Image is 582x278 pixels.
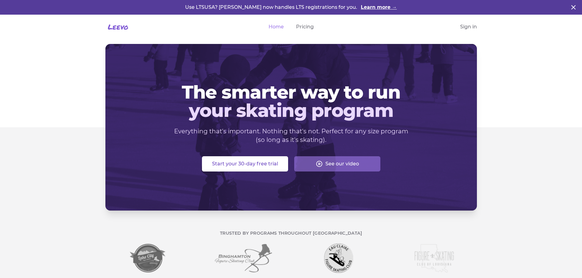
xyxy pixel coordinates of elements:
a: Learn more [361,4,397,11]
a: Sign in [460,23,477,31]
a: Leevo [105,22,128,32]
span: → [392,4,397,10]
span: your skating program [115,101,467,120]
button: Start your 30-day free trial [202,156,288,171]
a: Home [269,23,284,31]
p: Everything that's important. Nothing that's not. Perfect for any size program (so long as it's sk... [174,127,408,144]
img: Binghamton FSC [214,244,273,273]
p: Trusted by programs throughout [GEOGRAPHIC_DATA] [105,230,477,236]
img: FSC of LA [414,244,454,273]
span: Use LTSUSA? [PERSON_NAME] now handles LTS registrations for you. [185,4,358,10]
span: See our video [325,160,359,168]
a: Pricing [296,23,314,31]
span: The smarter way to run [115,83,467,101]
img: Lake City [130,244,166,273]
button: See our video [294,156,380,171]
img: Eau Claire FSC [324,244,353,273]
